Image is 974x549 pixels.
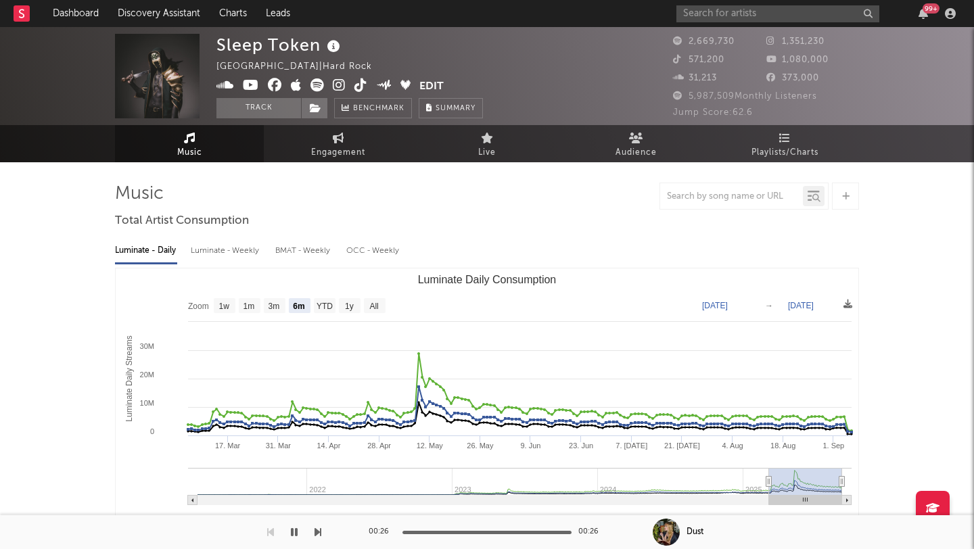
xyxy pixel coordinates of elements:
[673,92,817,101] span: 5,987,509 Monthly Listeners
[467,441,494,450] text: 26. May
[702,301,728,310] text: [DATE]
[766,55,829,64] span: 1,080,000
[216,59,388,75] div: [GEOGRAPHIC_DATA] | Hard Rock
[919,8,928,19] button: 99+
[569,441,593,450] text: 23. Jun
[478,145,496,161] span: Live
[687,526,703,538] div: Dust
[317,441,340,450] text: 14. Apr
[150,427,154,435] text: 0
[140,399,154,407] text: 10M
[269,302,280,311] text: 3m
[216,34,344,56] div: Sleep Token
[140,342,154,350] text: 30M
[417,441,444,450] text: 12. May
[115,239,177,262] div: Luminate - Daily
[115,125,264,162] a: Music
[215,441,241,450] text: 17. Mar
[710,125,859,162] a: Playlists/Charts
[418,274,557,285] text: Luminate Daily Consumption
[676,5,879,22] input: Search for artists
[124,335,134,421] text: Luminate Daily Streams
[578,524,605,540] div: 00:26
[751,145,818,161] span: Playlists/Charts
[115,213,249,229] span: Total Artist Consumption
[765,301,773,310] text: →
[334,98,412,118] a: Benchmark
[673,108,753,117] span: Jump Score: 62.6
[317,302,333,311] text: YTD
[264,125,413,162] a: Engagement
[345,302,354,311] text: 1y
[216,98,301,118] button: Track
[766,74,819,82] span: 373,000
[660,191,803,202] input: Search by song name or URL
[275,239,333,262] div: BMAT - Weekly
[664,441,700,450] text: 21. [DATE]
[369,524,396,540] div: 00:26
[923,3,940,14] div: 99 +
[353,101,404,117] span: Benchmark
[616,145,657,161] span: Audience
[188,302,209,311] text: Zoom
[673,55,724,64] span: 571,200
[346,239,400,262] div: OCC - Weekly
[191,239,262,262] div: Luminate - Weekly
[266,441,292,450] text: 31. Mar
[219,302,230,311] text: 1w
[419,78,444,95] button: Edit
[413,125,561,162] a: Live
[766,37,825,46] span: 1,351,230
[722,441,743,450] text: 4. Aug
[243,302,255,311] text: 1m
[419,98,483,118] button: Summary
[436,105,476,112] span: Summary
[311,145,365,161] span: Engagement
[822,441,844,450] text: 1. Sep
[770,441,795,450] text: 18. Aug
[561,125,710,162] a: Audience
[116,268,858,539] svg: Luminate Daily Consumption
[673,74,717,82] span: 31,213
[367,441,391,450] text: 28. Apr
[616,441,647,450] text: 7. [DATE]
[140,371,154,379] text: 20M
[177,145,202,161] span: Music
[369,302,378,311] text: All
[521,441,541,450] text: 9. Jun
[293,302,304,311] text: 6m
[788,301,814,310] text: [DATE]
[673,37,735,46] span: 2,669,730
